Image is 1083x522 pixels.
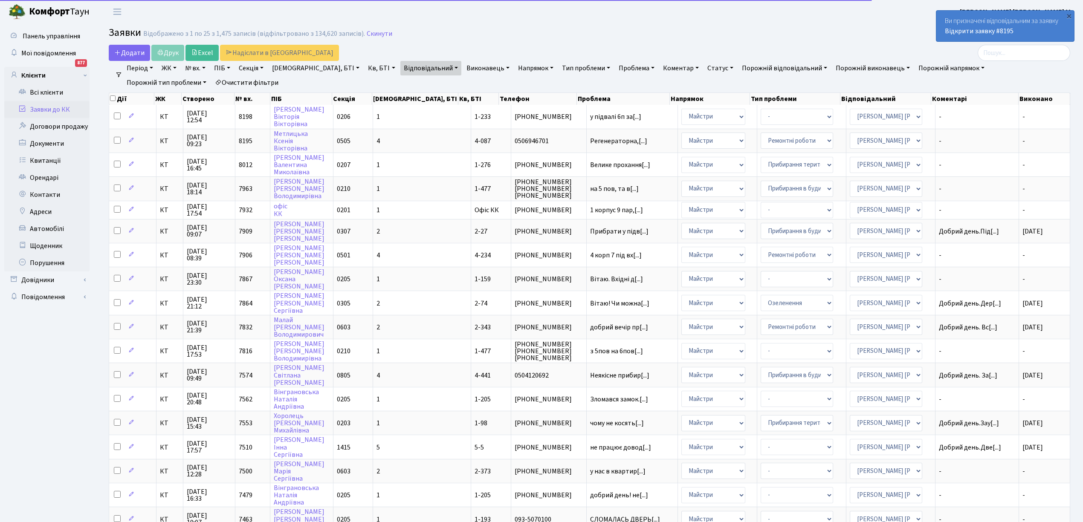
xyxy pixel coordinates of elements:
a: Тип проблеми [559,61,614,75]
span: 7906 [239,251,252,260]
span: 4-441 [475,371,491,380]
span: 7867 [239,274,252,284]
span: [DATE] [1022,443,1043,452]
span: [DATE] 16:45 [187,158,231,172]
a: Коментар [660,61,702,75]
span: 2-27 [475,227,487,236]
a: [PERSON_NAME]Оксана[PERSON_NAME] [274,267,324,291]
span: КТ [160,185,180,192]
span: Велике прохання[...] [590,160,650,170]
span: КТ [160,324,180,331]
span: 1-98 [475,418,487,428]
span: 0203 [337,418,350,428]
span: 2-343 [475,323,491,332]
span: 1 [376,346,380,356]
span: [PHONE_NUMBER] [515,468,583,475]
span: Офіс КК [475,205,499,215]
span: 1 [376,112,380,121]
span: [DATE] 21:12 [187,296,231,310]
a: [PERSON_NAME] [PERSON_NAME] М. [960,7,1073,17]
span: - [1022,205,1025,215]
a: Панель управління [4,28,90,45]
a: Контакти [4,186,90,203]
span: КТ [160,372,180,379]
span: [PHONE_NUMBER] [515,113,583,120]
a: Скинути [367,30,392,38]
span: [PHONE_NUMBER] [515,228,583,235]
span: [DATE] 17:54 [187,203,231,217]
span: Таун [29,5,90,19]
a: [PERSON_NAME]МаріяСергіївна [274,459,324,483]
span: КТ [160,138,180,144]
span: [PHONE_NUMBER] [515,396,583,403]
span: 0210 [337,184,350,193]
span: чому не косять[...] [590,418,644,428]
span: [PHONE_NUMBER] [515,207,583,213]
span: 1415 [337,443,350,452]
span: 1-276 [475,160,491,170]
a: [PERSON_NAME]ВікторіяВікторівна [274,105,324,129]
a: Квитанції [4,152,90,169]
span: КТ [160,113,180,120]
a: ЖК [158,61,180,75]
a: Клієнти [4,67,90,84]
span: [DATE] 21:39 [187,320,231,334]
span: КТ [160,468,180,475]
span: 5 [376,443,380,452]
span: Панель управління [23,32,80,41]
span: [DATE] 23:30 [187,272,231,286]
span: [PHONE_NUMBER] [515,162,583,168]
th: Телефон [499,93,577,105]
span: 0504120692 [515,372,583,379]
span: 0506946701 [515,138,583,144]
a: Відповідальний [400,61,461,75]
span: - [1022,490,1025,500]
span: - [939,207,1015,213]
span: 7574 [239,371,252,380]
th: Виконано [1019,93,1070,105]
a: Відкрити заявку #8195 [945,26,1014,36]
span: 4 корп 7 під вх[...] [590,251,642,260]
a: Щоденник [4,237,90,254]
span: - [939,185,1015,192]
span: - [1022,467,1025,476]
span: Добрий день.Две[...] [939,443,1001,452]
span: 1 корпус 9 пар,[...] [590,205,643,215]
span: добрий вечір пр[...] [590,323,648,332]
span: КТ [160,276,180,283]
span: - [939,492,1015,499]
span: Добрий день.Під[...] [939,227,999,236]
span: Зломався замок.[...] [590,395,648,404]
span: - [1022,346,1025,356]
span: Добрий день.Дер[...] [939,299,1001,308]
span: - [939,138,1015,144]
span: - [939,396,1015,403]
a: Автомобілі [4,220,90,237]
a: Повідомлення [4,288,90,306]
span: КТ [160,207,180,213]
span: 7864 [239,299,252,308]
span: - [1022,395,1025,404]
span: 0307 [337,227,350,236]
a: Виконавець [463,61,513,75]
span: Вітаю. Вхідні д[...] [590,274,643,284]
span: у нас в квартир[...] [590,467,646,476]
span: 1 [376,418,380,428]
b: Комфорт [29,5,70,18]
span: КТ [160,492,180,499]
span: [DATE] 09:07 [187,224,231,238]
span: 0501 [337,251,350,260]
span: [DATE] [1022,418,1043,428]
span: - [939,276,1015,283]
a: Секція [235,61,267,75]
a: МетлицькаКсеніяВікторівна [274,129,308,153]
a: [PERSON_NAME][PERSON_NAME]Володимирівна [274,339,324,363]
span: [DATE] 15:43 [187,416,231,430]
span: КТ [160,252,180,259]
span: 7832 [239,323,252,332]
div: Ви призначені відповідальним за заявку [936,11,1074,41]
div: × [1065,12,1073,20]
a: Порушення [4,254,90,271]
th: Кв, БТІ [458,93,498,105]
